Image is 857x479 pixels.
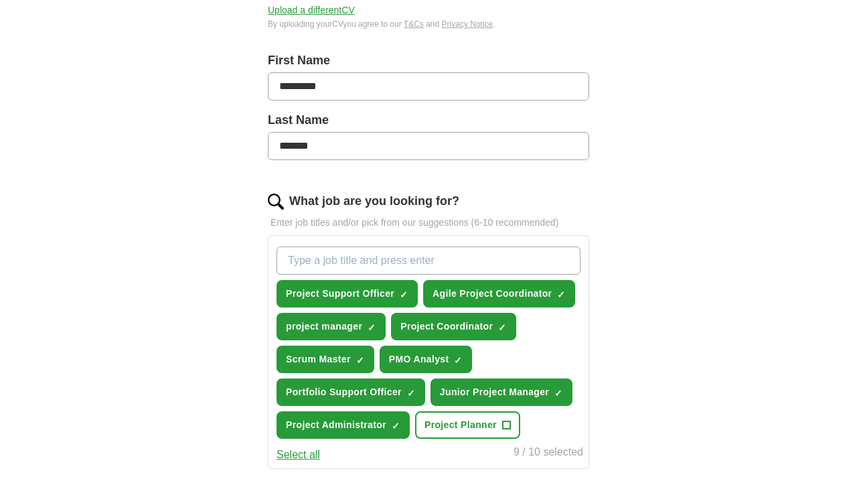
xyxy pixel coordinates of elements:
[392,421,400,431] span: ✓
[400,289,408,300] span: ✓
[423,280,575,307] button: Agile Project Coordinator✓
[277,313,386,340] button: project manager✓
[277,379,425,406] button: Portfolio Support Officer✓
[289,192,459,210] label: What job are you looking for?
[380,346,473,373] button: PMO Analyst✓
[268,52,589,70] label: First Name
[268,216,589,230] p: Enter job titles and/or pick from our suggestions (6-10 recommended)
[277,447,320,463] button: Select all
[440,385,549,399] span: Junior Project Manager
[286,385,402,399] span: Portfolio Support Officer
[389,352,449,366] span: PMO Analyst
[404,19,424,29] a: T&Cs
[554,388,562,399] span: ✓
[286,320,362,334] span: project manager
[268,194,284,210] img: search.png
[286,352,351,366] span: Scrum Master
[277,280,418,307] button: Project Support Officer✓
[415,411,520,439] button: Project Planner
[498,322,506,333] span: ✓
[277,346,374,373] button: Scrum Master✓
[286,287,394,301] span: Project Support Officer
[368,322,376,333] span: ✓
[442,19,493,29] a: Privacy Notice
[356,355,364,366] span: ✓
[557,289,565,300] span: ✓
[268,111,589,129] label: Last Name
[277,411,410,439] button: Project Administrator✓
[286,418,386,432] span: Project Administrator
[431,379,572,406] button: Junior Project Manager✓
[454,355,462,366] span: ✓
[268,18,589,30] div: By uploading your CV you agree to our and .
[424,418,497,432] span: Project Planner
[407,388,415,399] span: ✓
[268,3,355,17] button: Upload a differentCV
[433,287,552,301] span: Agile Project Coordinator
[391,313,516,340] button: Project Coordinator✓
[277,247,580,275] input: Type a job title and press enter
[514,444,583,463] div: 9 / 10 selected
[400,320,493,334] span: Project Coordinator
